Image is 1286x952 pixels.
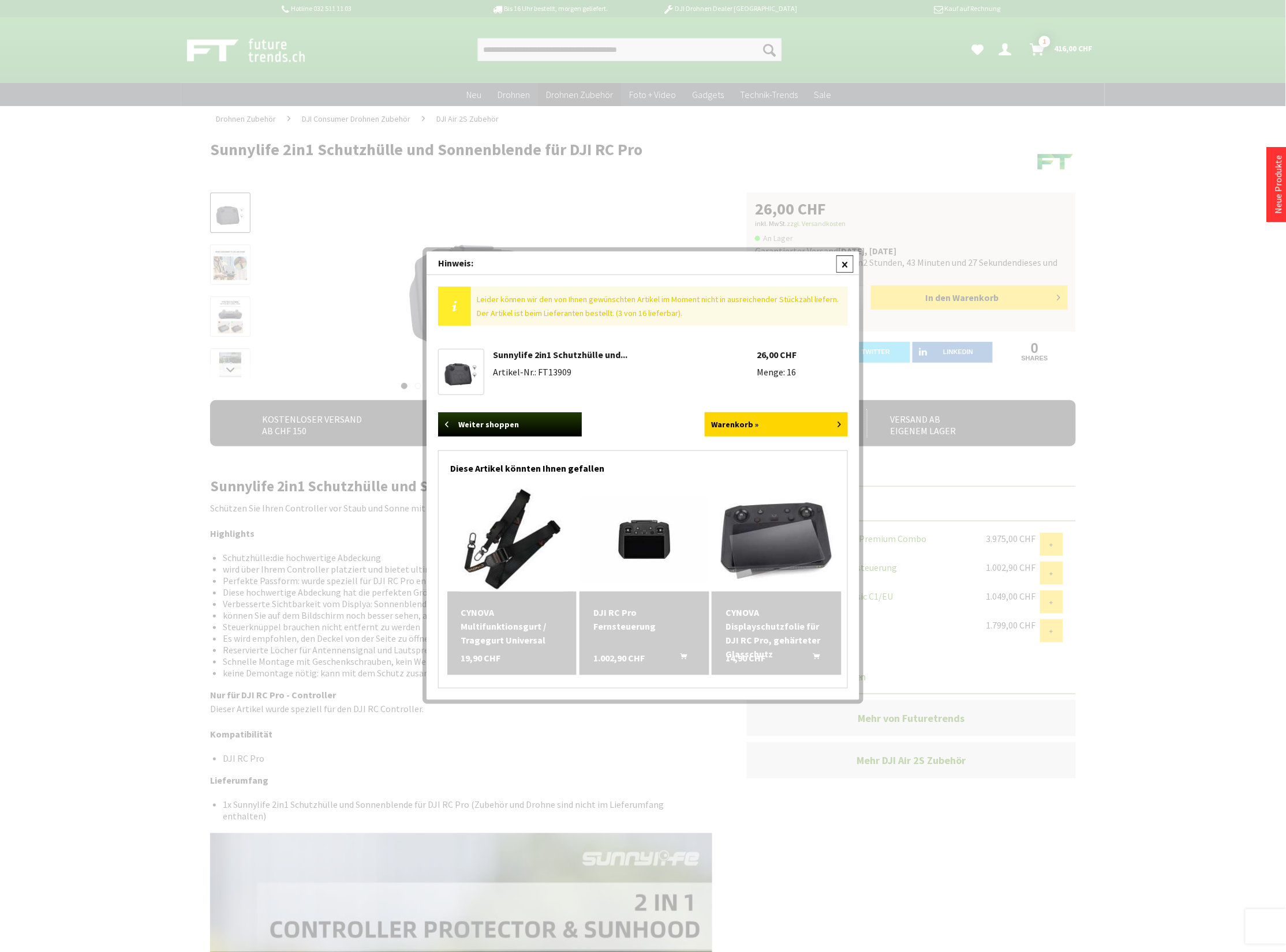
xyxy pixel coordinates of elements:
img: CYNOVA Multifunktionsgurt / Tragegurt Universal [460,488,564,592]
span: 1.002,90 CHF [593,651,645,665]
div: CYNOVA Displayschutzfolie für DJI RC Pro, gehärteter Glasschutz [726,605,828,661]
a: CYNOVA Displayschutzfolie für DJI RC Pro, gehärteter Glasschutz 14,90 CHF In den Warenkorb [726,605,828,661]
button: In den Warenkorb [667,651,694,666]
div: CYNOVA Multifunktionsgurt / Tragegurt Universal [461,605,563,647]
img: DJI RC Pro Fernsteuerung [580,496,709,583]
li: 26,00 CHF [757,349,848,360]
div: DJI RC Pro Fernsteuerung [593,605,696,633]
a: CYNOVA Multifunktionsgurt / Tragegurt Universal 19,90 CHF [461,605,563,647]
span: 14,90 CHF [726,651,765,665]
div: Hinweis: [427,251,859,275]
a: Neue Produkte [1273,155,1284,214]
button: In den Warenkorb [799,651,827,666]
span: 19,90 CHF [461,651,501,665]
img: Sunnylife 2in1 Schutzhülle und Sonnenblende für DJI RC Pro [442,352,481,392]
li: Artikel-Nr.: FT13909 [493,366,757,378]
a: Sunnylife 2in1 Schutzhülle und... [493,349,627,360]
a: DJI RC Pro Fernsteuerung 1.002,90 CHF In den Warenkorb [593,605,696,633]
img: CYNOVA Displayschutzfolie für DJI RC Pro, gehärteter Glasschutz [712,491,842,589]
li: Menge: 16 [757,366,848,378]
a: Weiter shoppen [438,412,582,437]
div: Diese Artikel könnten Ihnen gefallen [450,451,836,480]
a: Warenkorb » [705,412,848,437]
div: Leider können wir den von Ihnen gewünschten Artikel im Moment nicht in ausreichender Stückzahl li... [471,287,848,326]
